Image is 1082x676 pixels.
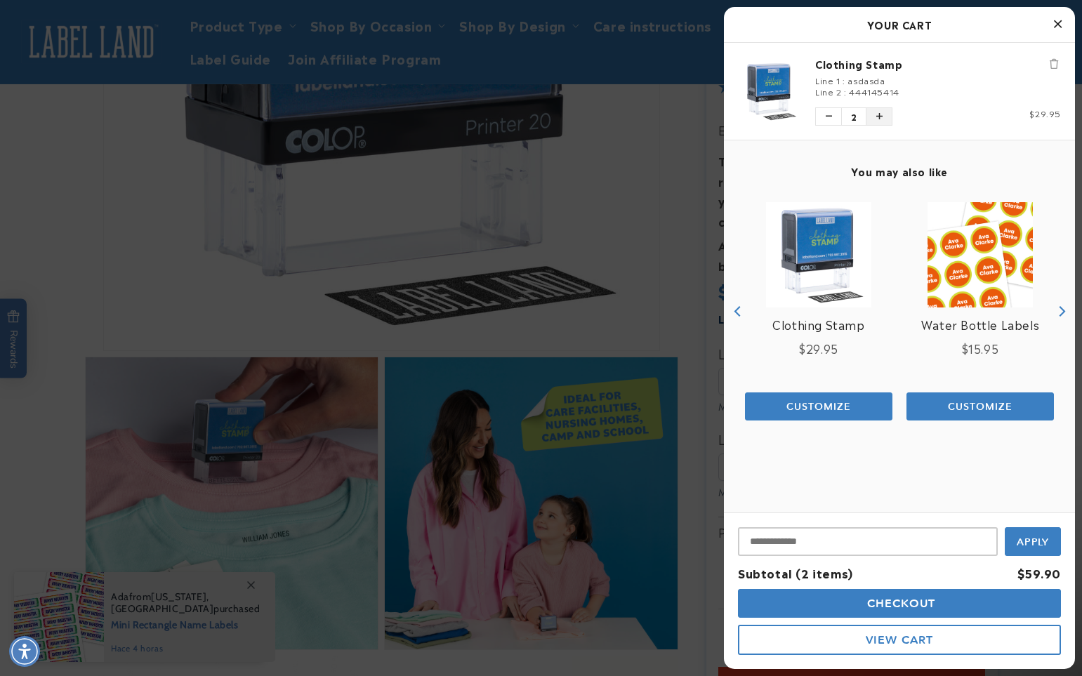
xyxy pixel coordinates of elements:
span: $29.95 [799,340,838,357]
div: product [899,188,1061,434]
button: Decrease quantity of Clothing Stamp [816,108,841,125]
div: $59.90 [1017,563,1061,583]
span: Checkout [864,597,936,610]
img: Clothing Stamp - Label Land [766,202,871,307]
button: Next [1050,300,1071,322]
span: Apply [1017,536,1050,548]
div: product [738,188,899,434]
button: Close Cart [1047,14,1068,35]
h2: Your Cart [738,14,1061,35]
h4: You may also like [738,165,1061,178]
a: Clothing Stamp [815,57,1061,71]
span: Line 1 [815,74,840,86]
button: Apply [1005,527,1061,556]
span: : [843,74,845,86]
input: Input Discount [738,527,998,556]
li: product [738,43,1061,140]
button: Add the product, Clothing Stamp to Cart [745,392,892,420]
span: 2 [841,108,866,125]
button: What size is the imprint? [51,79,171,105]
span: View Cart [866,633,933,647]
span: $29.95 [1029,107,1061,119]
img: Clothing Stamp - Label Land [738,60,801,123]
button: Previous [727,300,748,322]
span: Line 2 [815,85,842,98]
span: : [844,85,847,98]
span: Customize [948,400,1012,413]
button: Remove Clothing Stamp [1047,57,1061,71]
button: Can this be used on dark clothing? [12,39,171,66]
div: Accessibility Menu [9,636,40,667]
button: Increase quantity of Clothing Stamp [866,108,892,125]
span: asdasda [847,74,885,86]
span: 444145414 [849,85,899,98]
a: View Water Bottle Labels [921,314,1039,335]
button: View Cart [738,625,1061,655]
span: Customize [786,400,851,413]
button: Checkout [738,589,1061,618]
span: Subtotal (2 items) [738,564,853,581]
span: $15.95 [962,340,999,357]
a: View Clothing Stamp [772,314,864,335]
button: Add the product, Water Bottle Labels to Cart [906,392,1054,420]
img: Water Bottle Labels - Label Land [928,202,1033,307]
